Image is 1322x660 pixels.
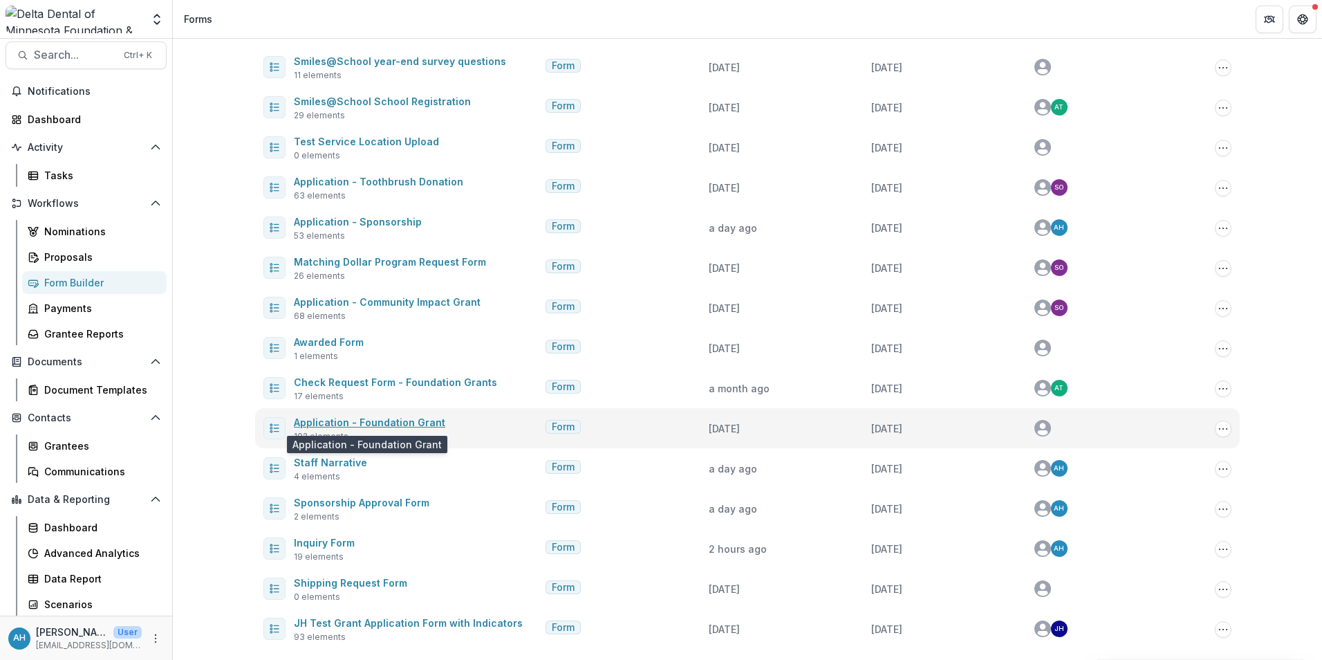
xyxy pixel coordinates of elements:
button: Options [1215,340,1231,357]
span: a day ago [709,222,757,234]
svg: avatar [1034,500,1051,517]
button: Options [1215,421,1231,437]
a: Shipping Request Form [294,577,407,589]
div: Sharon Oswald [1054,264,1063,271]
span: [DATE] [871,302,902,314]
span: [DATE] [871,262,902,274]
div: Ctrl + K [121,48,155,63]
span: [DATE] [871,62,902,73]
span: [DATE] [709,623,740,635]
span: [DATE] [871,583,902,595]
a: Data Report [22,567,167,590]
span: a day ago [709,503,757,515]
span: Form [552,341,575,353]
a: Tasks [22,164,167,187]
span: [DATE] [871,423,902,434]
button: Options [1215,140,1231,156]
svg: avatar [1034,460,1051,477]
span: [DATE] [709,102,740,113]
span: 11 elements [294,69,342,82]
span: 63 elements [294,190,346,202]
p: User [113,626,142,639]
a: Scenarios [22,593,167,616]
div: Dashboard [44,520,156,535]
div: Grantees [44,439,156,453]
a: Staff Narrative [294,457,367,468]
span: Form [552,140,575,152]
span: Form [552,421,575,433]
a: Communications [22,460,167,483]
a: Smiles@School year-end survey questions [294,55,506,67]
span: [DATE] [709,423,740,434]
span: 4 elements [294,470,340,483]
svg: avatar [1034,99,1051,116]
span: [DATE] [871,463,902,475]
span: Form [552,261,575,273]
button: Open Contacts [6,407,167,429]
a: Document Templates [22,378,167,401]
a: Dashboard [22,516,167,539]
div: Form Builder [44,275,156,290]
button: Options [1215,581,1231,598]
div: Payments [44,301,156,315]
span: 93 elements [294,631,346,643]
div: Annessa Hicks [1054,545,1064,552]
a: Grantees [22,434,167,457]
button: Notifications [6,80,167,102]
span: [DATE] [871,182,902,194]
svg: avatar [1034,59,1051,75]
svg: avatar [1034,420,1051,437]
span: Workflows [28,198,145,210]
span: Form [552,181,575,192]
svg: avatar [1034,580,1051,597]
span: [DATE] [871,102,902,113]
span: Form [552,582,575,594]
a: Nominations [22,220,167,243]
span: Form [552,100,575,112]
button: Options [1215,621,1231,638]
span: [DATE] [709,62,740,73]
span: 2 elements [294,511,339,523]
svg: avatar [1034,340,1051,356]
svg: avatar [1034,179,1051,196]
span: 26 elements [294,270,345,282]
span: [DATE] [709,182,740,194]
span: [DATE] [871,623,902,635]
div: Data Report [44,571,156,586]
span: 0 elements [294,149,340,162]
svg: avatar [1034,139,1051,156]
button: Open Activity [6,136,167,158]
span: [DATE] [709,302,740,314]
svg: avatar [1034,380,1051,396]
a: Matching Dollar Program Request Form [294,256,486,268]
button: Options [1215,541,1231,558]
a: Form Builder [22,271,167,294]
span: [DATE] [709,342,740,354]
span: [DATE] [871,342,902,354]
nav: breadcrumb [178,9,218,29]
span: Form [552,461,575,473]
a: Advanced Analytics [22,542,167,565]
span: Documents [28,356,145,368]
div: Annessa Hicks [1054,465,1064,472]
p: [PERSON_NAME] [36,625,108,639]
span: a day ago [709,463,757,475]
a: Application - Foundation Grant [294,416,445,428]
a: Awarded Form [294,336,364,348]
span: 29 elements [294,109,345,122]
span: 102 elements [294,430,348,443]
button: Options [1215,220,1231,237]
button: Partners [1256,6,1283,33]
div: Grantee Reports [44,327,156,341]
button: Open entity switcher [147,6,167,33]
svg: avatar [1034,259,1051,276]
div: Advanced Analytics [44,546,156,560]
span: [DATE] [871,543,902,555]
button: Get Help [1289,6,1316,33]
a: Application - Toothbrush Donation [294,176,463,187]
span: [DATE] [871,503,902,515]
div: Anna Test [1054,104,1063,111]
svg: avatar [1034,540,1051,557]
a: Payments [22,297,167,320]
a: Test Service Location Upload [294,136,439,147]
